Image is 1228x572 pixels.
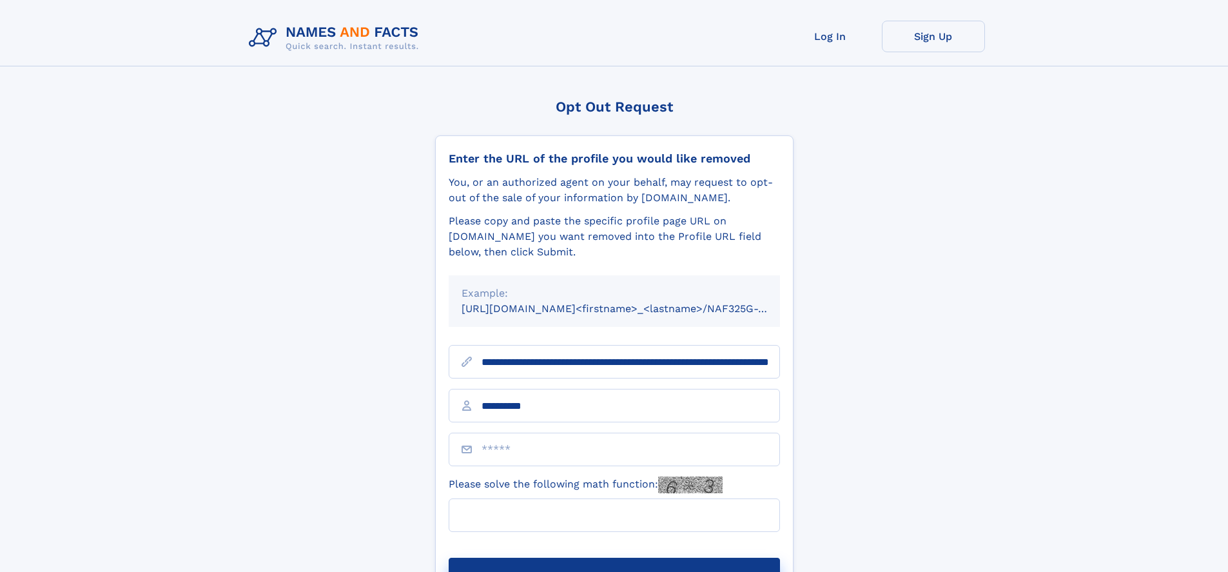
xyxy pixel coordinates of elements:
a: Sign Up [882,21,985,52]
small: [URL][DOMAIN_NAME]<firstname>_<lastname>/NAF325G-xxxxxxxx [462,302,804,315]
div: Please copy and paste the specific profile page URL on [DOMAIN_NAME] you want removed into the Pr... [449,213,780,260]
div: Example: [462,286,767,301]
a: Log In [779,21,882,52]
div: Opt Out Request [435,99,794,115]
img: Logo Names and Facts [244,21,429,55]
label: Please solve the following math function: [449,477,723,493]
div: Enter the URL of the profile you would like removed [449,152,780,166]
div: You, or an authorized agent on your behalf, may request to opt-out of the sale of your informatio... [449,175,780,206]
